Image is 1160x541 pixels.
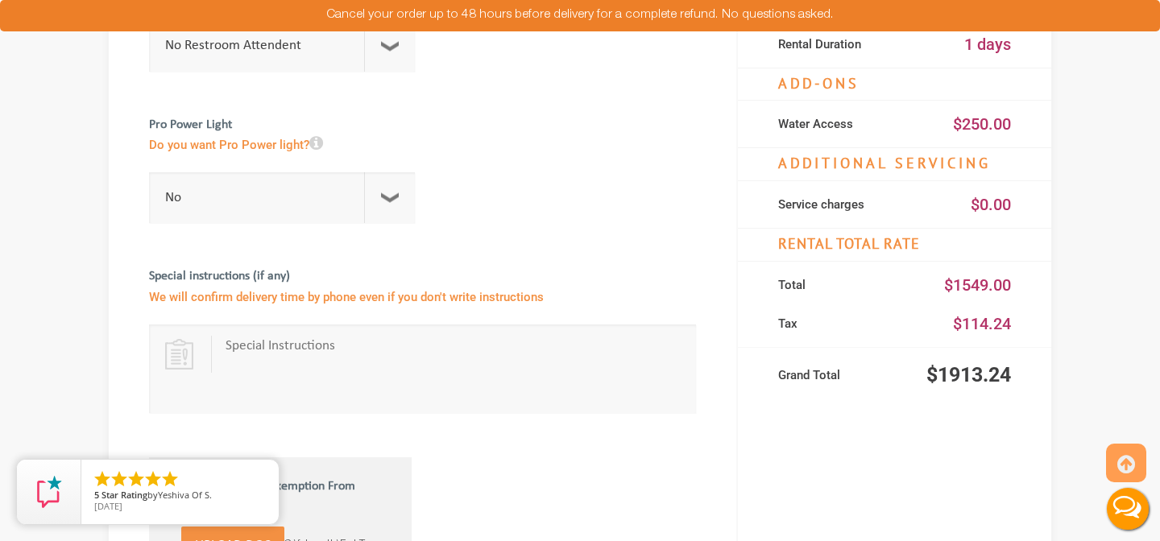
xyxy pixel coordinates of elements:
button: Live Chat [1096,477,1160,541]
div: Grand Total [778,360,895,390]
div: Tax [778,308,895,339]
h4: Additional Servicing [738,147,1051,181]
span: Yeshiva Of S. [158,489,212,501]
div: $114.24 [895,308,1012,339]
li:  [126,469,146,489]
span: [DATE] [94,500,122,512]
label: Pro Power Light [149,116,415,169]
label: Special instructions (if any) [149,267,696,320]
div: $0.00 [895,189,1012,220]
li:  [93,469,112,489]
span: by [94,490,266,502]
li:  [143,469,163,489]
span: We will confirm delivery time by phone even if you don't write instructions [149,286,696,312]
li:  [160,469,180,489]
span: Do you want Pro Power light? [149,134,415,160]
div: $1549.00 [895,270,1012,300]
div: Service charges [778,189,895,220]
div: $250.00 [895,109,1012,139]
div: $1913.24 [895,360,1012,390]
li:  [110,469,129,489]
label: Upload Your Tax Exemption From Here [181,477,379,522]
div: Total [778,270,895,300]
span: 5 [94,489,99,501]
img: Review Rating [33,476,65,508]
div: 1 days [895,29,1012,60]
div: Rental Duration [778,29,895,60]
h4: RENTAL Total RATE [738,228,1051,262]
div: Water Access [778,109,895,139]
h4: Add-Ons [738,68,1051,101]
span: Star Rating [101,489,147,501]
